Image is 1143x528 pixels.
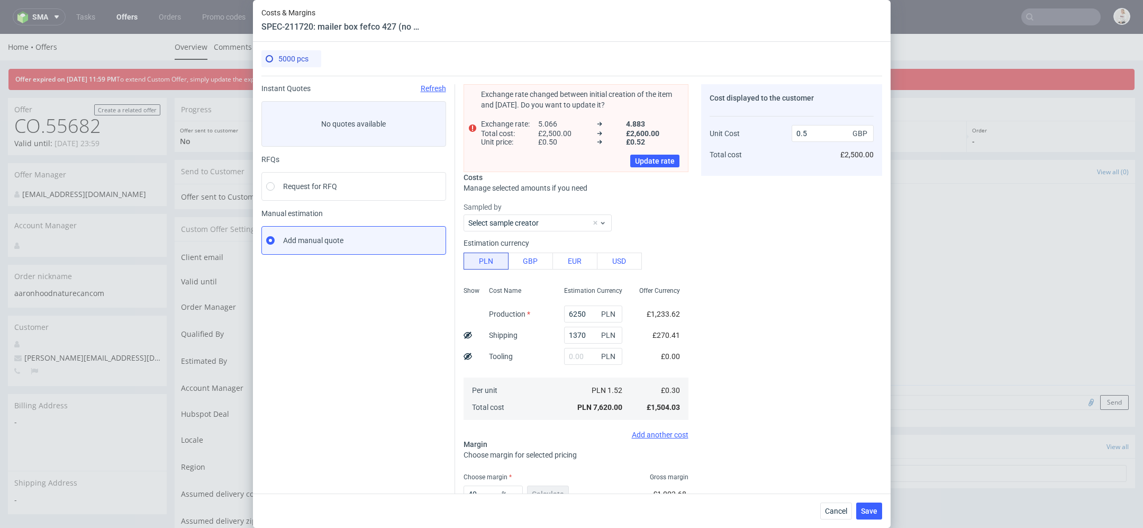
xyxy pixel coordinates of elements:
[604,93,785,100] p: Offer accepted
[825,507,847,515] span: Cancel
[847,127,864,149] a: All (0)
[392,102,594,113] p: -
[464,202,688,212] label: Sampled by
[14,104,99,115] p: Valid until:
[181,157,550,169] td: Offer sent to Customer
[626,129,679,138] span: £2,600.00
[647,310,680,318] span: £1,233.62
[181,450,364,477] td: Assumed delivery country
[577,403,622,411] span: PLN 7,620.00
[446,190,503,201] a: View in [GEOGRAPHIC_DATA]
[175,126,645,150] div: Send to Customer
[564,287,622,295] span: Estimation Currency
[261,101,446,147] label: No quotes available
[181,214,364,239] td: Client email
[856,503,882,520] button: Save
[181,477,364,504] td: Assumed delivery zipcode
[489,287,521,295] span: Cost Name
[261,155,446,164] div: RFQs
[472,403,504,411] span: Total cost
[8,360,167,383] div: Billing Address
[597,253,642,270] button: USD
[513,190,571,201] a: Preview
[464,486,523,503] input: 0.00
[8,231,167,254] div: Order nickname
[14,82,160,103] h1: CO.55682
[181,423,364,450] td: Region
[8,180,167,203] div: Account Manager
[592,386,622,395] span: PLN 1.52
[175,64,1135,87] div: Progress
[850,126,872,141] span: GBP
[464,173,483,182] span: Costs
[481,119,679,129] div: 5.066
[181,396,364,423] td: Locale
[180,93,381,100] p: Offer sent to customer
[181,317,364,344] td: Estimated By
[261,8,420,17] span: Costs & Margins
[464,239,529,247] label: Estimation currency
[604,102,785,113] p: -
[566,132,637,144] input: Send offer to customer
[481,129,534,138] span: Total cost :
[464,440,487,449] span: Margin
[15,41,116,50] span: Offer expired on [DATE] 11:59 PM
[481,89,679,110] div: Exchange rate changed between initial creation of the item and [DATE]. Do you want to update it?
[14,383,160,393] span: -
[599,349,620,364] span: PLN
[116,41,385,50] span: To extend Custom Offer, simply update the expiry date and resend offer email to Customer.
[8,64,167,82] div: Offer
[181,239,364,263] td: Valid until
[464,253,509,270] button: PLN
[94,70,160,82] a: Create a related offer
[564,327,622,344] input: 0.00
[464,184,587,192] span: Manage selected amounts if you need
[538,129,591,138] span: £2,500.00
[278,55,309,63] span: 5000 pcs
[14,319,207,329] span: [PERSON_NAME][EMAIL_ADDRESS][DOMAIN_NAME]
[671,132,709,143] span: Comments
[8,8,35,18] a: Home
[500,487,521,502] span: %
[261,21,420,33] header: SPEC-211720: mailer box fefco 427 (no print)
[710,129,740,138] span: Unit Cost
[599,328,620,343] span: PLN
[1106,408,1129,417] a: View all
[464,473,512,481] label: Choose margin
[175,183,645,207] div: Custom Offer Settings
[796,102,961,113] p: Due
[653,490,686,498] span: £1,002.68
[283,181,337,192] span: Request for RFQ
[626,120,679,128] span: 4.883
[421,84,446,93] span: Refresh
[8,437,167,461] div: Shipping Address
[464,287,479,295] span: Show
[472,386,497,395] span: Per unit
[489,310,530,318] label: Production
[8,129,167,153] div: Offer Manager
[796,93,961,100] p: Payment
[481,120,534,128] span: Exchange rate :
[489,331,518,339] label: Shipping
[661,386,680,395] span: £0.30
[661,352,680,361] span: £0.00
[181,263,364,290] td: Order Manager
[180,102,381,113] p: No
[468,219,539,227] label: Select sample creator
[8,282,167,305] div: Customer
[552,253,597,270] button: EUR
[181,344,364,371] td: Account Manager
[564,348,622,365] input: 0.00
[508,253,553,270] button: GBP
[972,93,1130,100] p: Order
[972,102,1130,113] p: -
[181,290,364,317] td: Qualified By
[35,8,57,18] a: Offers
[840,150,874,159] span: £2,500.00
[650,473,688,481] span: Gross margin
[581,190,639,201] a: Copy link for customers
[261,84,446,93] div: Instant Quotes
[747,127,787,149] a: Automatic (0)
[1097,133,1129,142] a: View all (0)
[671,407,691,418] span: Tasks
